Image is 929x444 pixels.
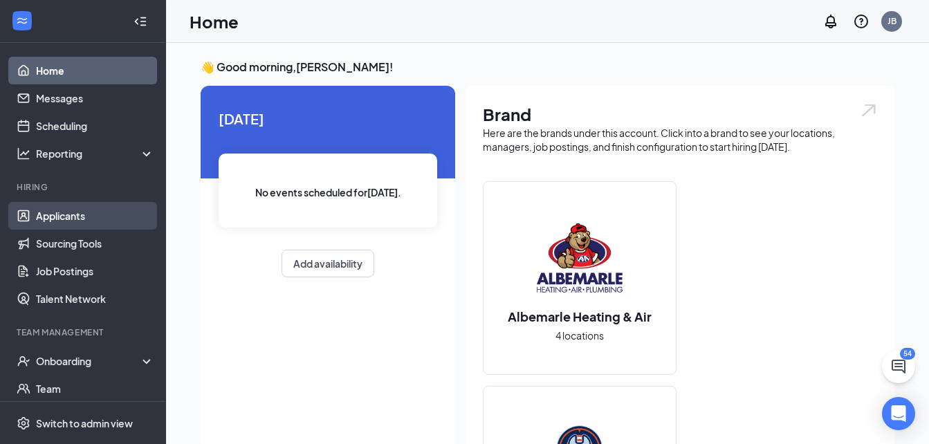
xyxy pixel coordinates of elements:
[483,102,878,126] h1: Brand
[36,147,155,160] div: Reporting
[36,285,154,313] a: Talent Network
[255,185,401,200] span: No events scheduled for [DATE] .
[190,10,239,33] h1: Home
[134,15,147,28] svg: Collapse
[882,397,915,430] div: Open Intercom Messenger
[36,416,133,430] div: Switch to admin view
[535,214,624,302] img: Albemarle Heating & Air
[900,348,915,360] div: 54
[36,257,154,285] a: Job Postings
[853,13,870,30] svg: QuestionInfo
[17,354,30,368] svg: UserCheck
[822,13,839,30] svg: Notifications
[860,102,878,118] img: open.6027fd2a22e1237b5b06.svg
[555,328,604,343] span: 4 locations
[201,59,894,75] h3: 👋 Good morning, [PERSON_NAME] !
[17,326,151,338] div: Team Management
[15,14,29,28] svg: WorkstreamLogo
[36,354,142,368] div: Onboarding
[17,181,151,193] div: Hiring
[890,358,907,375] svg: ChatActive
[219,108,437,129] span: [DATE]
[494,308,665,325] h2: Albemarle Heating & Air
[17,416,30,430] svg: Settings
[36,112,154,140] a: Scheduling
[483,126,878,154] div: Here are the brands under this account. Click into a brand to see your locations, managers, job p...
[36,57,154,84] a: Home
[882,350,915,383] button: ChatActive
[36,375,154,403] a: Team
[17,147,30,160] svg: Analysis
[282,250,374,277] button: Add availability
[887,15,896,27] div: JB
[36,230,154,257] a: Sourcing Tools
[36,84,154,112] a: Messages
[36,202,154,230] a: Applicants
